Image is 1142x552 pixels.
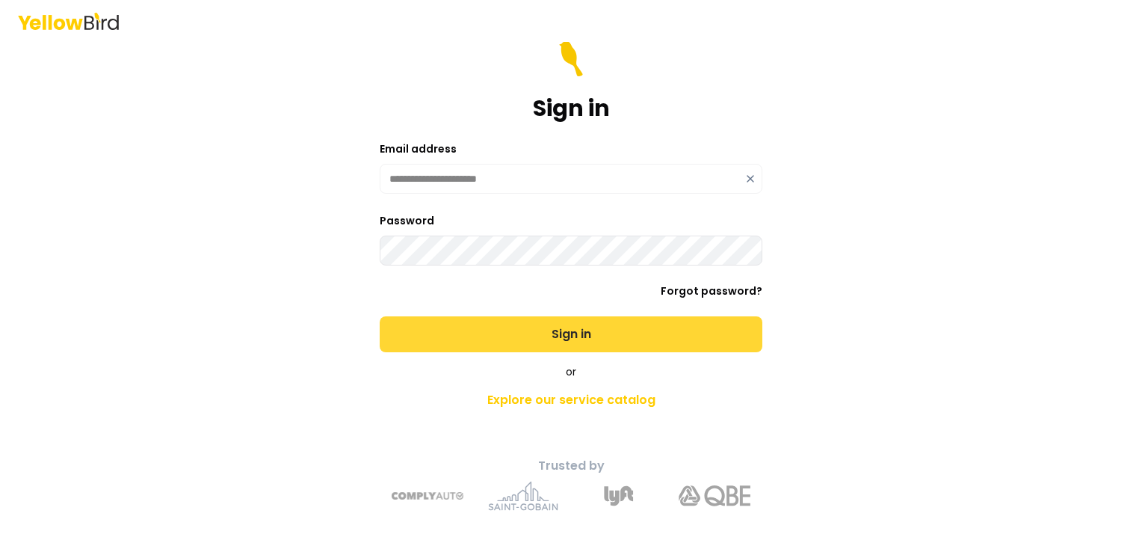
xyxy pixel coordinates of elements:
p: Trusted by [308,457,834,475]
label: Email address [380,141,457,156]
a: Explore our service catalog [308,385,834,415]
span: or [566,364,576,379]
a: Forgot password? [661,283,762,298]
button: Sign in [380,316,762,352]
label: Password [380,213,434,228]
h1: Sign in [533,95,610,122]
